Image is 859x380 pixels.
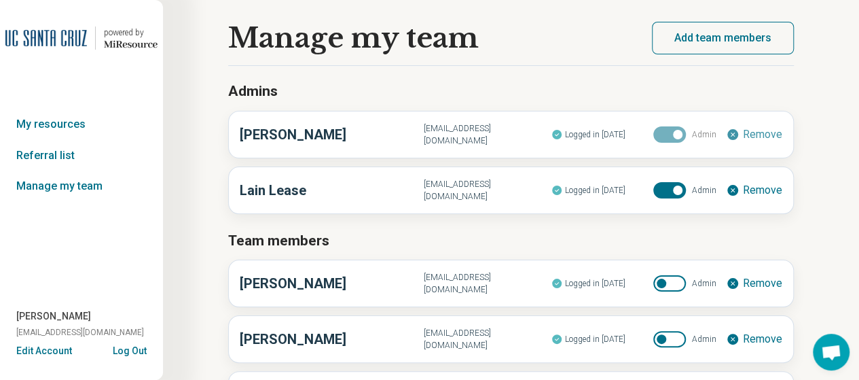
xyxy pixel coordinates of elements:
[653,275,716,292] label: Admin
[5,22,87,54] img: University of California at Santa Cruz
[16,326,144,339] span: [EMAIL_ADDRESS][DOMAIN_NAME]
[551,275,653,292] div: Logged in [DATE]
[653,182,716,198] label: Admin
[424,327,551,351] span: [EMAIL_ADDRESS][DOMAIN_NAME]
[240,329,424,349] h3: [PERSON_NAME]
[742,185,782,196] span: Remove
[240,124,424,145] h3: [PERSON_NAME]
[113,344,147,355] button: Log Out
[652,22,794,54] button: Add team members
[653,126,716,143] label: Admin
[726,184,782,197] button: Remove
[228,22,479,54] h1: Manage my team
[551,330,653,348] div: Logged in [DATE]
[424,271,551,296] span: [EMAIL_ADDRESS][DOMAIN_NAME]
[5,22,158,54] a: University of California at Santa Cruzpowered by
[16,309,91,324] span: [PERSON_NAME]
[653,331,716,347] label: Admin
[16,344,72,358] button: Edit Account
[104,27,158,39] div: powered by
[742,278,782,289] span: Remove
[228,230,794,252] h2: Team members
[726,277,782,290] button: Remove
[240,273,424,294] h3: [PERSON_NAME]
[240,180,424,201] h3: Lain Lease
[726,128,782,141] button: Remove
[551,182,653,199] div: Logged in [DATE]
[742,129,782,140] span: Remove
[228,81,794,103] h2: Admins
[813,334,849,370] a: Open chat
[424,178,551,203] span: [EMAIL_ADDRESS][DOMAIN_NAME]
[424,122,551,147] span: [EMAIL_ADDRESS][DOMAIN_NAME]
[742,334,782,345] span: Remove
[551,126,653,143] div: Logged in [DATE]
[726,332,782,346] button: Remove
